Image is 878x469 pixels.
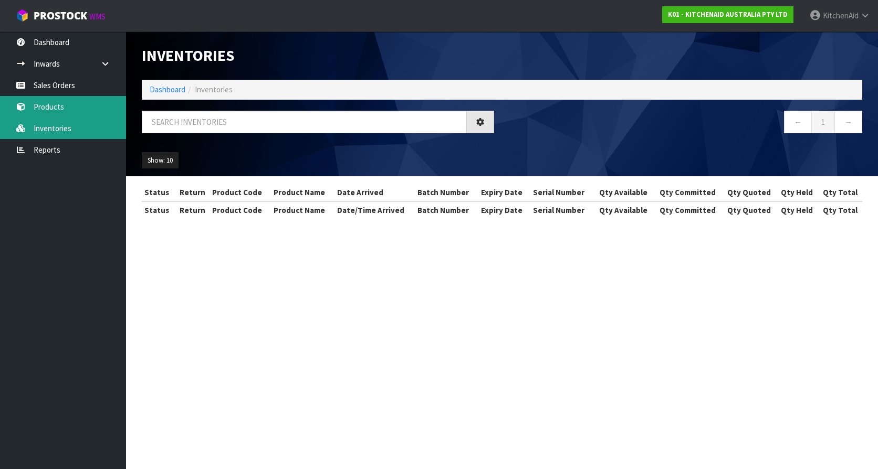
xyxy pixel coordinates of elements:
[478,201,530,218] th: Expiry Date
[722,184,776,201] th: Qty Quoted
[415,184,478,201] th: Batch Number
[175,201,210,218] th: Return
[142,152,179,169] button: Show: 10
[510,111,862,136] nav: Page navigation
[271,201,334,218] th: Product Name
[335,201,415,218] th: Date/Time Arrived
[823,10,859,20] span: KitchenAid
[818,184,862,201] th: Qty Total
[834,111,862,133] a: →
[722,201,776,218] th: Qty Quoted
[195,84,233,94] span: Inventories
[142,111,467,133] input: Search inventories
[415,201,478,218] th: Batch Number
[776,184,818,201] th: Qty Held
[653,184,722,201] th: Qty Committed
[784,111,812,133] a: ←
[150,84,185,94] a: Dashboard
[16,9,29,22] img: cube-alt.png
[811,111,835,133] a: 1
[210,184,271,201] th: Product Code
[335,184,415,201] th: Date Arrived
[142,47,494,64] h1: Inventories
[818,201,862,218] th: Qty Total
[776,201,818,218] th: Qty Held
[34,9,87,23] span: ProStock
[593,184,653,201] th: Qty Available
[653,201,722,218] th: Qty Committed
[271,184,334,201] th: Product Name
[530,201,593,218] th: Serial Number
[530,184,593,201] th: Serial Number
[89,12,106,22] small: WMS
[478,184,530,201] th: Expiry Date
[210,201,271,218] th: Product Code
[593,201,653,218] th: Qty Available
[668,10,788,19] strong: K01 - KITCHENAID AUSTRALIA PTY LTD
[142,184,175,201] th: Status
[142,201,175,218] th: Status
[175,184,210,201] th: Return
